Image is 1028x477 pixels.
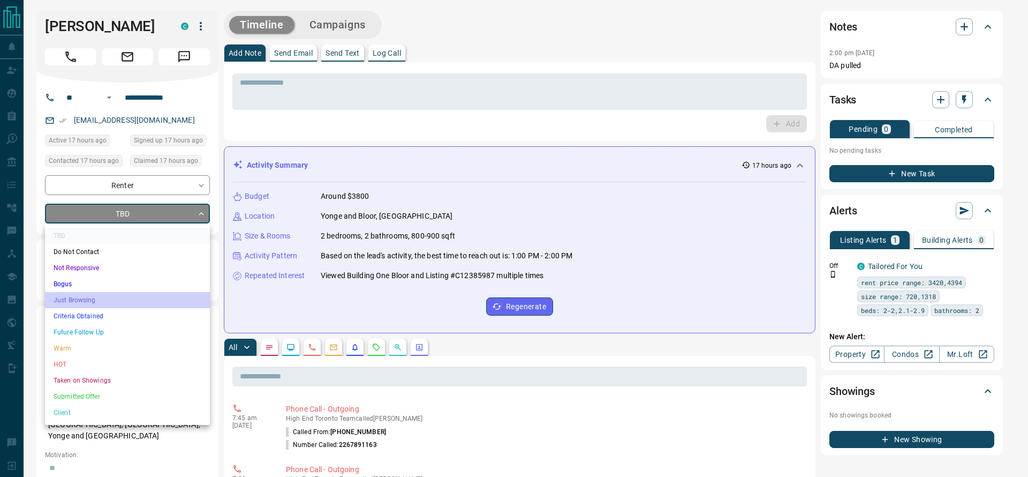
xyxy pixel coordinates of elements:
[45,340,210,356] li: Warm
[45,324,210,340] li: Future Follow Up
[45,244,210,260] li: Do Not Contact
[45,372,210,389] li: Taken on Showings
[45,292,210,308] li: Just Browsing
[45,356,210,372] li: HOT
[45,276,210,292] li: Bogus
[45,405,210,421] li: Client
[45,308,210,324] li: Criteria Obtained
[45,260,210,276] li: Not Responsive
[45,389,210,405] li: Submitted Offer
